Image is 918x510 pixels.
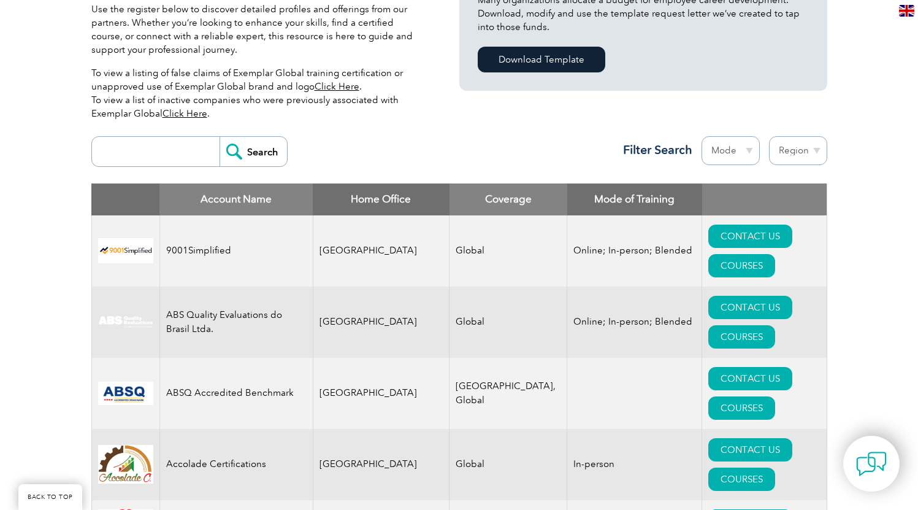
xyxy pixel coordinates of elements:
[567,215,702,287] td: Online; In-person; Blended
[708,254,775,277] a: COURSES
[315,81,359,92] a: Click Here
[708,325,775,349] a: COURSES
[708,396,775,420] a: COURSES
[313,358,449,429] td: [GEOGRAPHIC_DATA]
[449,215,567,287] td: Global
[313,287,449,358] td: [GEOGRAPHIC_DATA]
[567,287,702,358] td: Online; In-person; Blended
[856,449,887,479] img: contact-chat.png
[159,215,313,287] td: 9001Simplified
[18,484,82,510] a: BACK TO TOP
[313,215,449,287] td: [GEOGRAPHIC_DATA]
[708,225,792,248] a: CONTACT US
[98,445,153,484] img: 1a94dd1a-69dd-eb11-bacb-002248159486-logo.jpg
[449,287,567,358] td: Global
[567,429,702,500] td: In-person
[159,287,313,358] td: ABS Quality Evaluations do Brasil Ltda.
[159,184,313,215] th: Account Name: activate to sort column descending
[616,142,692,158] h3: Filter Search
[91,66,423,120] p: To view a listing of false claims of Exemplar Global training certification or unapproved use of ...
[567,184,702,215] th: Mode of Training: activate to sort column ascending
[159,429,313,500] td: Accolade Certifications
[313,184,449,215] th: Home Office: activate to sort column ascending
[478,47,605,72] a: Download Template
[702,184,827,215] th: : activate to sort column ascending
[449,184,567,215] th: Coverage: activate to sort column ascending
[220,137,287,166] input: Search
[313,429,449,500] td: [GEOGRAPHIC_DATA]
[98,315,153,329] img: c92924ac-d9bc-ea11-a814-000d3a79823d-logo.jpg
[708,468,775,491] a: COURSES
[708,296,792,319] a: CONTACT US
[98,238,153,263] img: 37c9c059-616f-eb11-a812-002248153038-logo.png
[899,5,914,17] img: en
[708,438,792,462] a: CONTACT US
[98,382,153,405] img: cc24547b-a6e0-e911-a812-000d3a795b83-logo.png
[91,2,423,56] p: Use the register below to discover detailed profiles and offerings from our partners. Whether you...
[163,108,207,119] a: Click Here
[708,367,792,390] a: CONTACT US
[449,358,567,429] td: [GEOGRAPHIC_DATA], Global
[449,429,567,500] td: Global
[159,358,313,429] td: ABSQ Accredited Benchmark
